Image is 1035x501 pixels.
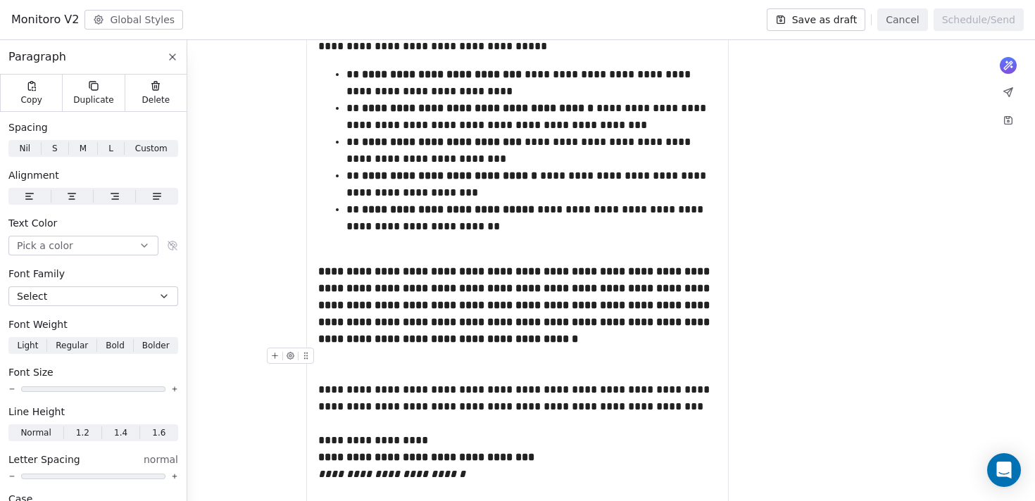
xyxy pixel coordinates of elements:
[934,8,1024,31] button: Schedule/Send
[11,11,79,28] span: Monitoro V2
[20,94,42,106] span: Copy
[8,365,54,379] span: Font Size
[76,426,89,439] span: 1.2
[877,8,927,31] button: Cancel
[114,426,127,439] span: 1.4
[19,142,30,155] span: Nil
[142,339,170,352] span: Bolder
[8,168,59,182] span: Alignment
[56,339,88,352] span: Regular
[767,8,866,31] button: Save as draft
[84,10,183,30] button: Global Styles
[73,94,113,106] span: Duplicate
[144,452,178,467] span: normal
[8,317,68,331] span: Font Weight
[8,120,48,134] span: Spacing
[52,142,58,155] span: S
[17,289,47,303] span: Select
[152,426,165,439] span: 1.6
[987,453,1021,487] div: Open Intercom Messenger
[8,452,80,467] span: Letter Spacing
[8,216,57,230] span: Text Color
[8,267,65,281] span: Font Family
[8,49,66,65] span: Paragraph
[142,94,170,106] span: Delete
[106,339,125,352] span: Bold
[108,142,113,155] span: L
[80,142,87,155] span: M
[20,426,51,439] span: Normal
[8,405,65,419] span: Line Height
[17,339,38,352] span: Light
[135,142,168,155] span: Custom
[8,236,158,255] button: Pick a color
